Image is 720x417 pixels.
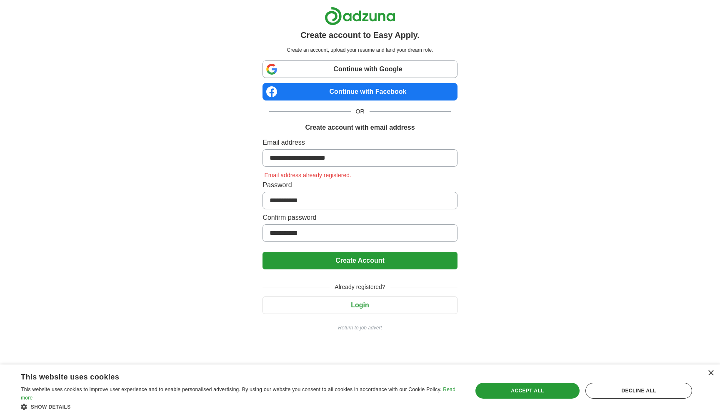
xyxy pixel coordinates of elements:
[262,252,457,269] button: Create Account
[262,83,457,100] a: Continue with Facebook
[31,404,71,410] span: Show details
[300,29,420,41] h1: Create account to Easy Apply.
[585,383,692,399] div: Decline all
[262,180,457,190] label: Password
[262,324,457,332] a: Return to job advert
[21,387,442,392] span: This website uses cookies to improve user experience and to enable personalised advertising. By u...
[262,172,353,178] span: Email address already registered.
[325,7,395,25] img: Adzuna logo
[262,60,457,78] a: Continue with Google
[262,296,457,314] button: Login
[21,402,459,411] div: Show details
[351,107,370,116] span: OR
[262,213,457,223] label: Confirm password
[707,370,714,377] div: Close
[330,283,390,291] span: Already registered?
[264,46,455,54] p: Create an account, upload your resume and land your dream role.
[21,369,438,382] div: This website uses cookies
[262,138,457,148] label: Email address
[305,123,415,133] h1: Create account with email address
[475,383,580,399] div: Accept all
[262,301,457,309] a: Login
